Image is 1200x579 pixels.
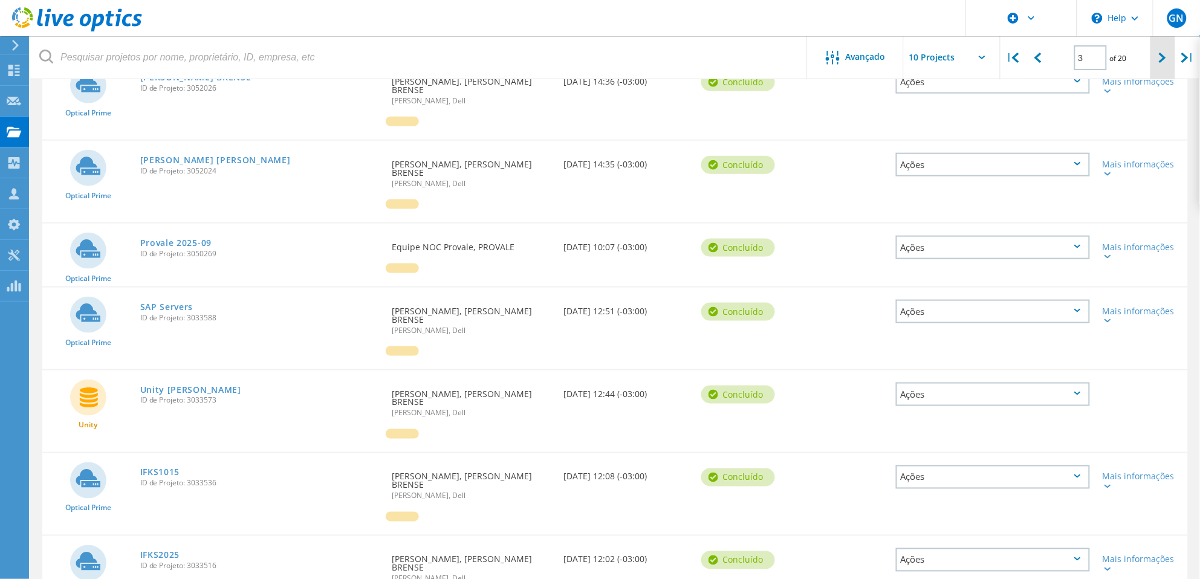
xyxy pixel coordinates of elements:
[392,97,551,105] span: [PERSON_NAME], Dell
[1102,473,1182,490] div: Mais informações
[1102,160,1182,177] div: Mais informações
[140,156,291,164] a: [PERSON_NAME] [PERSON_NAME]
[140,85,380,92] span: ID de Projeto: 3052026
[558,453,695,493] div: [DATE] 12:08 (-03:00)
[386,58,557,117] div: [PERSON_NAME], [PERSON_NAME] BRENSE
[140,239,212,247] a: Provale 2025-09
[1102,77,1182,94] div: Mais informações
[140,480,380,487] span: ID de Projeto: 3033536
[1102,307,1182,324] div: Mais informações
[386,288,557,346] div: [PERSON_NAME], [PERSON_NAME] BRENSE
[701,468,775,487] div: Concluído
[140,314,380,322] span: ID de Projeto: 3033588
[1102,555,1182,572] div: Mais informações
[140,551,180,560] a: IFKS2025
[386,453,557,512] div: [PERSON_NAME], [PERSON_NAME] BRENSE
[896,300,1090,323] div: Ações
[392,493,551,500] span: [PERSON_NAME], Dell
[140,303,193,311] a: SAP Servers
[386,370,557,429] div: [PERSON_NAME], [PERSON_NAME] BRENSE
[896,236,1090,259] div: Ações
[12,25,142,34] a: Live Optics Dashboard
[392,410,551,417] span: [PERSON_NAME], Dell
[701,239,775,257] div: Concluído
[558,370,695,410] div: [DATE] 12:44 (-03:00)
[558,536,695,576] div: [DATE] 12:02 (-03:00)
[140,397,380,404] span: ID de Projeto: 3033573
[1175,36,1200,79] div: |
[1092,13,1103,24] svg: \n
[30,36,808,79] input: Pesquisar projetos por nome, proprietário, ID, empresa, etc
[65,505,111,512] span: Optical Prime
[392,327,551,334] span: [PERSON_NAME], Dell
[558,141,695,181] div: [DATE] 14:35 (-03:00)
[558,224,695,264] div: [DATE] 10:07 (-03:00)
[65,192,111,199] span: Optical Prime
[140,468,180,477] a: IFKS1015
[896,153,1090,176] div: Ações
[896,383,1090,406] div: Ações
[1102,243,1182,260] div: Mais informações
[558,288,695,328] div: [DATE] 12:51 (-03:00)
[896,465,1090,489] div: Ações
[701,551,775,569] div: Concluído
[701,156,775,174] div: Concluído
[140,386,241,394] a: Unity [PERSON_NAME]
[1110,53,1127,63] span: of 20
[140,167,380,175] span: ID de Projeto: 3052024
[65,275,111,282] span: Optical Prime
[846,53,886,61] span: Avançado
[392,180,551,187] span: [PERSON_NAME], Dell
[386,141,557,199] div: [PERSON_NAME], [PERSON_NAME] BRENSE
[65,109,111,117] span: Optical Prime
[65,339,111,346] span: Optical Prime
[140,250,380,257] span: ID de Projeto: 3050269
[701,386,775,404] div: Concluído
[386,224,557,264] div: Equipe NOC Provale, PROVALE
[896,548,1090,572] div: Ações
[1169,13,1184,23] span: GN
[701,303,775,321] div: Concluído
[1001,36,1025,79] div: |
[140,563,380,570] span: ID de Projeto: 3033516
[79,422,97,429] span: Unity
